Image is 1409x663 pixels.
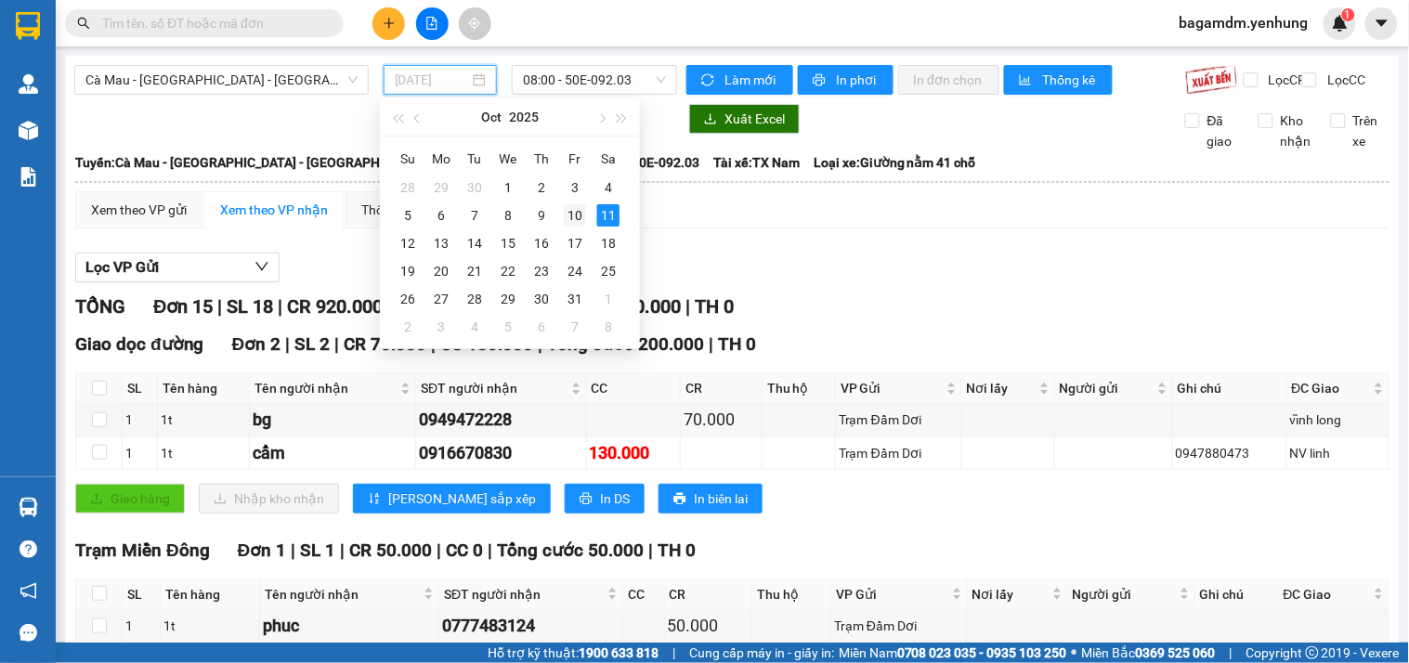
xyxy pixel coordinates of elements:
div: 8 [497,204,519,227]
span: SL 1 [300,539,335,561]
th: Thu hộ [752,579,831,610]
div: Trạm Đầm Dơi [839,409,959,430]
img: warehouse-icon [19,498,38,517]
td: cẩm [250,437,416,470]
span: In DS [600,488,630,509]
button: printerIn DS [565,484,645,513]
th: Mo [424,144,458,174]
td: 2025-10-05 [391,201,424,229]
span: Cà Mau - Sài Gòn - Đồng Nai [85,66,358,94]
div: Trạm Đầm Dơi [839,443,959,463]
span: | [217,295,222,318]
span: Đơn 2 [232,333,281,355]
th: Ghi chú [1173,373,1287,404]
td: 2025-10-27 [424,285,458,313]
td: 2025-10-06 [424,201,458,229]
span: | [685,295,690,318]
td: 2025-10-26 [391,285,424,313]
div: 70.000 [684,407,759,433]
td: 2025-11-07 [558,313,592,341]
span: bagamdm.yenhung [1165,11,1324,34]
img: 9k= [1185,65,1238,95]
div: 15 [497,232,519,254]
div: 20 [430,260,452,282]
td: 2025-10-24 [558,257,592,285]
td: 2025-10-30 [525,285,558,313]
sup: 1 [1342,8,1355,21]
td: 2025-11-03 [424,313,458,341]
span: sort-ascending [368,492,381,507]
th: SL [123,579,161,610]
span: [PERSON_NAME] sắp xếp [388,488,536,509]
td: 2025-10-04 [592,174,625,201]
th: We [491,144,525,174]
button: downloadXuất Excel [689,104,800,134]
span: | [709,333,713,355]
div: 4 [597,176,620,199]
span: Đơn 1 [238,539,287,561]
span: | [278,295,282,318]
td: 2025-09-28 [391,174,424,201]
span: plus [383,17,396,30]
div: 11 [597,204,620,227]
div: cẩm [253,440,412,466]
span: | [340,539,345,561]
th: Th [525,144,558,174]
span: Người gửi [1060,378,1154,398]
div: 0947880473 [1176,443,1284,463]
img: icon-new-feature [1332,15,1349,32]
td: 2025-11-01 [592,285,625,313]
td: 2025-10-29 [491,285,525,313]
div: 31 [564,288,586,310]
div: phuc [263,613,436,639]
span: Lọc CC [1320,70,1368,90]
div: 6 [530,316,553,338]
span: Lọc VP Gửi [85,255,159,279]
span: Tên người nhận [254,378,397,398]
td: 2025-10-25 [592,257,625,285]
span: Tổng cước 50.000 [497,539,644,561]
span: caret-down [1374,15,1390,32]
td: 0949472228 [416,404,587,436]
td: Trạm Đầm Dơi [831,610,967,643]
div: 3 [430,316,452,338]
span: Đơn 15 [153,295,213,318]
span: Giao dọc đường [75,333,204,355]
span: TỔNG [75,295,125,318]
span: SĐT người nhận [444,584,604,604]
div: vĩnh long [1290,409,1386,430]
td: 2025-10-08 [491,201,525,229]
div: 28 [463,288,486,310]
td: 2025-10-13 [424,229,458,257]
div: 2 [530,176,553,199]
div: 28 [397,176,419,199]
span: SĐT người nhận [421,378,568,398]
button: Oct [481,98,502,136]
th: CC [587,373,682,404]
div: 25 [597,260,620,282]
div: 14 [463,232,486,254]
div: 1t [161,409,246,430]
img: warehouse-icon [19,74,38,94]
div: 19 [397,260,419,282]
span: | [334,333,339,355]
span: ĐC Giao [1292,378,1370,398]
strong: 1900 633 818 [579,645,659,660]
div: 5 [397,204,419,227]
td: 2025-11-02 [391,313,424,341]
td: phuc [260,610,439,643]
span: Xuất Excel [724,109,785,129]
span: Cung cấp máy in - giấy in: [689,643,834,663]
div: 50.000 [668,613,749,639]
div: 13 [430,232,452,254]
div: 21 [463,260,486,282]
img: solution-icon [19,167,38,187]
div: 7 [463,204,486,227]
span: Nơi lấy [967,378,1036,398]
input: Tìm tên, số ĐT hoặc mã đơn [102,13,321,33]
div: bg [253,407,412,433]
span: Miền Bắc [1082,643,1216,663]
td: 2025-10-01 [491,174,525,201]
div: 29 [497,288,519,310]
button: downloadNhập kho nhận [199,484,339,513]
